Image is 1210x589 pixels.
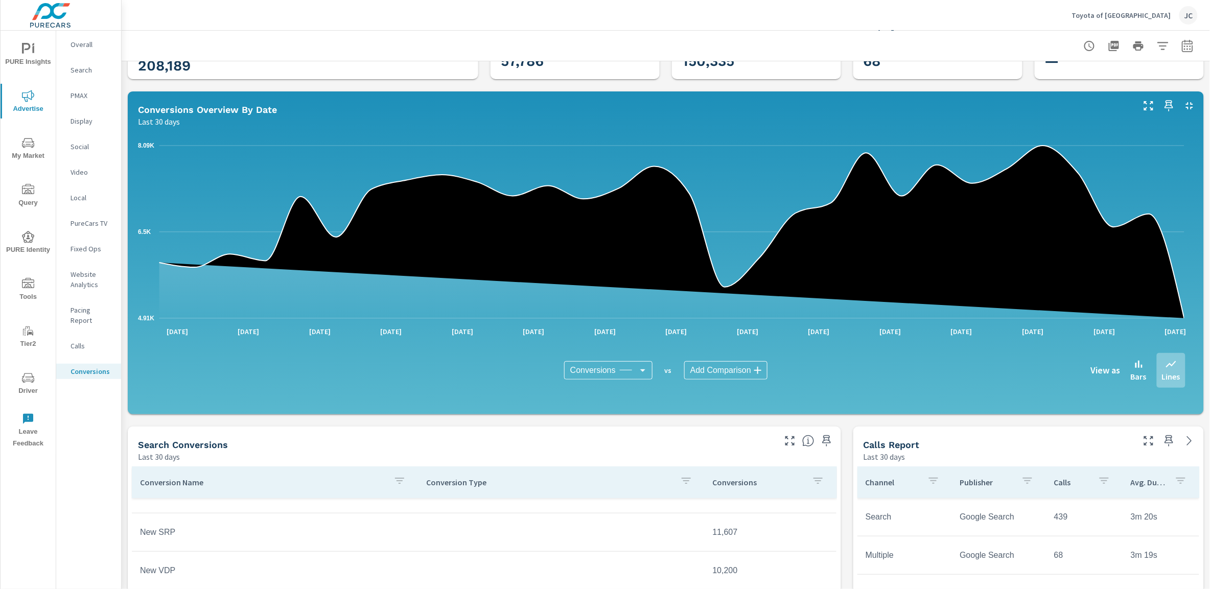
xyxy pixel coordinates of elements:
[4,325,53,350] span: Tier2
[802,435,815,447] span: Search Conversions include Actions, Leads and Unmapped Conversions
[705,558,836,583] td: 10,200
[138,104,277,115] h5: Conversions Overview By Date
[1131,477,1167,487] p: Avg. Duration
[56,267,121,292] div: Website Analytics
[864,53,1012,70] h3: 68
[1162,370,1180,383] p: Lines
[730,326,765,337] p: [DATE]
[872,326,908,337] p: [DATE]
[138,142,154,149] text: 8.09K
[1181,98,1198,114] button: Minimize Widget
[4,137,53,162] span: My Market
[71,39,113,50] p: Overall
[71,90,113,101] p: PMAX
[140,477,385,487] p: Conversion Name
[1054,477,1090,487] p: Calls
[4,278,53,303] span: Tools
[4,231,53,256] span: PURE Identity
[4,372,53,397] span: Driver
[944,326,980,337] p: [DATE]
[1015,326,1051,337] p: [DATE]
[56,216,121,231] div: PureCars TV
[819,433,835,449] span: Save this to your personalized report
[1072,11,1171,20] p: Toyota of [GEOGRAPHIC_DATA]
[653,366,684,375] p: vs
[1123,543,1199,568] td: 3m 19s
[1179,6,1198,25] div: JC
[56,88,121,103] div: PMAX
[682,53,831,70] h3: 150,335
[56,364,121,379] div: Conversions
[587,326,623,337] p: [DATE]
[782,433,798,449] button: Make Fullscreen
[71,218,113,228] p: PureCars TV
[56,164,121,180] div: Video
[864,439,920,450] h5: Calls Report
[56,37,121,52] div: Overall
[1104,36,1124,56] button: "Export Report to PDF"
[952,543,1046,568] td: Google Search
[952,504,1046,530] td: Google Search
[1158,326,1194,337] p: [DATE]
[690,365,751,375] span: Add Comparison
[1091,365,1121,375] h6: View as
[71,193,113,203] p: Local
[56,113,121,129] div: Display
[570,365,616,375] span: Conversions
[1141,98,1157,114] button: Make Fullscreen
[71,142,113,152] p: Social
[659,326,694,337] p: [DATE]
[1177,36,1198,56] button: Select Date Range
[1161,98,1177,114] span: Save this to your personalized report
[426,477,671,487] p: Conversion Type
[56,338,121,354] div: Calls
[132,520,418,545] td: New SRP
[713,477,804,487] p: Conversions
[1,31,56,454] div: nav menu
[71,65,113,75] p: Search
[684,361,767,380] div: Add Comparison
[1045,53,1194,70] h3: —
[71,244,113,254] p: Fixed Ops
[302,326,338,337] p: [DATE]
[138,451,180,463] p: Last 30 days
[705,520,836,545] td: 11,607
[516,326,552,337] p: [DATE]
[4,43,53,68] span: PURE Insights
[138,439,228,450] h5: Search Conversions
[1181,433,1198,449] a: See more details in report
[1123,504,1199,530] td: 3m 20s
[56,302,121,328] div: Pacing Report
[1141,433,1157,449] button: Make Fullscreen
[71,341,113,351] p: Calls
[132,558,418,583] td: New VDP
[1161,433,1177,449] span: Save this to your personalized report
[71,167,113,177] p: Video
[4,413,53,450] span: Leave Feedback
[1046,504,1123,530] td: 439
[138,57,468,75] h3: 208,189
[373,326,409,337] p: [DATE]
[866,477,919,487] p: Channel
[56,62,121,78] div: Search
[501,53,649,70] h3: 57,786
[56,190,121,205] div: Local
[71,366,113,376] p: Conversions
[71,269,113,290] p: Website Analytics
[230,326,266,337] p: [DATE]
[801,326,837,337] p: [DATE]
[1128,36,1149,56] button: Print Report
[138,115,180,128] p: Last 30 days
[71,305,113,325] p: Pacing Report
[56,139,121,154] div: Social
[960,477,1014,487] p: Publisher
[159,326,195,337] p: [DATE]
[864,451,905,463] p: Last 30 days
[445,326,480,337] p: [DATE]
[71,116,113,126] p: Display
[1131,370,1147,383] p: Bars
[857,543,952,568] td: Multiple
[4,184,53,209] span: Query
[1046,543,1123,568] td: 68
[1153,36,1173,56] button: Apply Filters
